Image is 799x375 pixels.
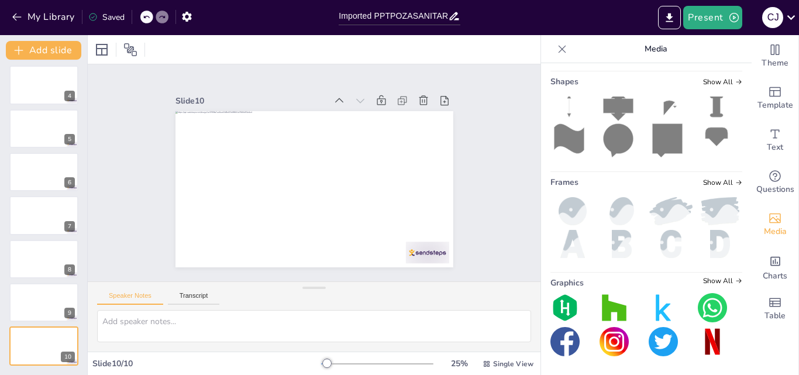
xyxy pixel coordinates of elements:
img: oval.png [600,197,644,225]
div: Add ready made slides [752,77,798,119]
button: Export to PowerPoint [658,6,681,29]
span: Frames [550,177,578,188]
div: Layout [92,40,111,59]
img: ball.png [550,197,595,225]
img: graphic [550,327,580,356]
div: C J [762,7,783,28]
span: Media [764,225,787,238]
input: Insert title [339,8,448,25]
span: Position [123,43,137,57]
div: 10 [9,326,78,365]
div: 6 [64,177,75,188]
div: 4 [64,91,75,101]
div: Slide 10 / 10 [92,358,321,369]
img: paint2.png [649,197,693,225]
img: graphic [698,327,727,356]
div: 5 [64,134,75,145]
button: Present [683,6,742,29]
div: 5 [9,109,78,148]
div: 10 [61,352,75,362]
img: a.png [550,230,595,258]
span: Single View [493,359,533,369]
span: Template [757,99,793,112]
button: My Library [9,8,80,26]
div: Saved [88,12,125,23]
img: c.png [649,230,693,258]
img: graphic [649,293,678,322]
img: graphic [649,327,678,356]
span: Charts [763,270,787,283]
img: b.png [600,230,644,258]
img: d.png [698,230,742,258]
div: 6 [9,153,78,191]
button: Speaker Notes [97,292,163,305]
div: 7 [64,221,75,232]
div: 8 [64,264,75,275]
span: Table [764,309,786,322]
span: Questions [756,183,794,196]
img: paint.png [698,197,742,225]
div: 4 [9,66,78,104]
span: Show all [703,277,742,285]
span: Show all [703,178,742,187]
div: Add text boxes [752,119,798,161]
div: 9 [9,283,78,322]
span: Shapes [550,76,578,87]
div: Slide 10 [175,95,327,106]
div: 9 [64,308,75,318]
img: graphic [600,327,629,356]
button: Transcript [168,292,220,305]
div: Add images, graphics, shapes or video [752,204,798,246]
div: 25 % [445,358,473,369]
span: Theme [762,57,788,70]
div: 8 [9,240,78,278]
span: Show all [703,78,742,86]
img: graphic [600,293,629,322]
span: Graphics [550,277,584,288]
div: Add charts and graphs [752,246,798,288]
div: Change the overall theme [752,35,798,77]
p: Media [571,35,740,63]
img: graphic [550,293,580,322]
div: Add a table [752,288,798,330]
div: Get real-time input from your audience [752,161,798,204]
div: 7 [9,196,78,235]
button: Add slide [6,41,81,60]
span: Text [767,141,783,154]
img: graphic [698,293,727,322]
button: C J [762,6,783,29]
